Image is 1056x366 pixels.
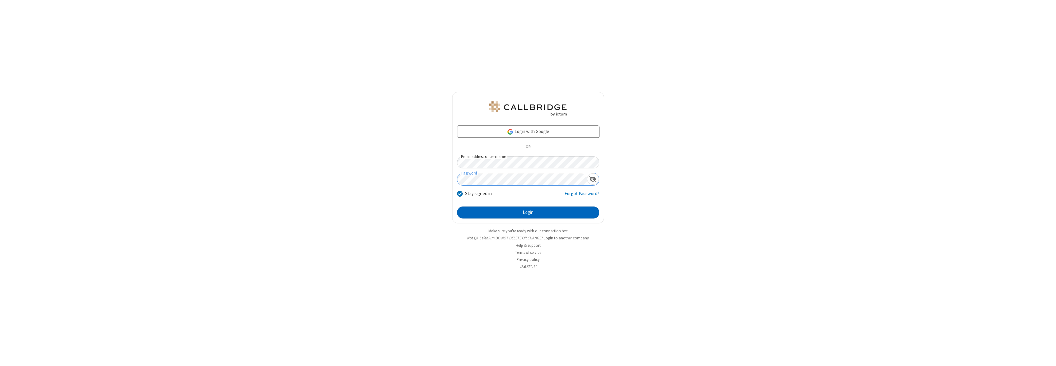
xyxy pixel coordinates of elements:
[565,190,599,202] a: Forgot Password?
[457,125,599,138] a: Login with Google
[517,257,540,262] a: Privacy policy
[516,243,541,248] a: Help & support
[457,207,599,219] button: Login
[544,235,589,241] button: Login to another company
[507,128,514,135] img: google-icon.png
[457,156,599,168] input: Email address or username
[452,264,604,270] li: v2.6.352.11
[452,235,604,241] li: Not QA Selenium DO NOT DELETE OR CHANGE?
[488,228,568,234] a: Make sure you're ready with our connection test
[465,190,492,197] label: Stay signed in
[457,173,587,185] input: Password
[587,173,599,185] div: Show password
[515,250,541,255] a: Terms of service
[1041,350,1051,362] iframe: Chat
[523,143,533,152] span: OR
[488,101,568,116] img: QA Selenium DO NOT DELETE OR CHANGE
